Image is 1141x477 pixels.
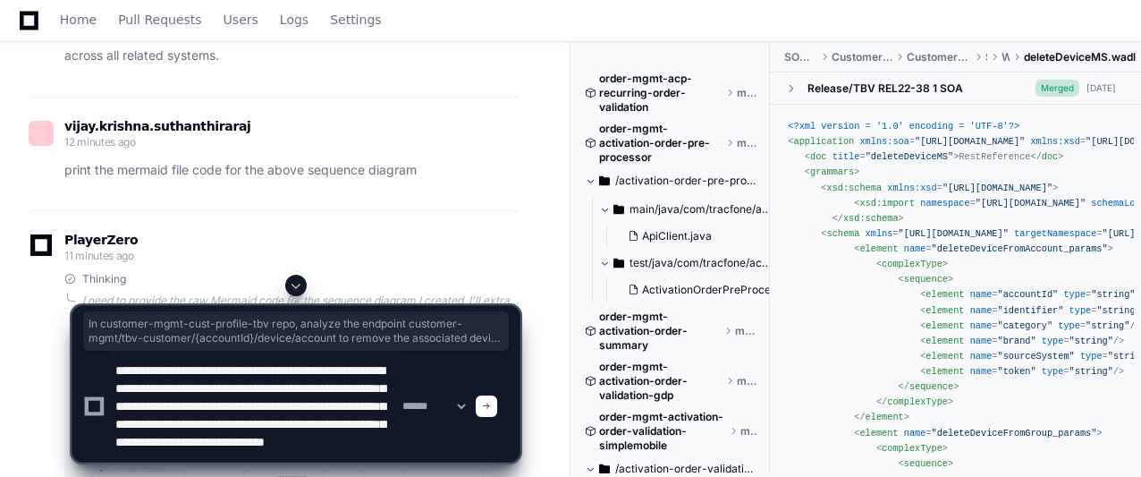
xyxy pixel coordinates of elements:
[599,249,771,277] button: test/java/com/tracfone/activation/order/pre/processor/service
[599,122,723,165] span: order-mgmt-activation-order-pre-processor
[976,198,1086,209] span: "[URL][DOMAIN_NAME]"
[784,50,816,64] span: SOA_Development
[942,183,1052,193] span: "[URL][DOMAIN_NAME]"
[64,234,138,245] span: PlayerZero
[585,166,756,195] button: /activation-order-pre-processor/src
[887,183,936,193] span: xmlns:xsd
[932,243,1108,254] span: "deleteDeviceFromAccount_params"
[89,317,503,345] span: In customer-mgmt-cust-profile-tbv repo, analyze the endpoint customer-mgmt/tbv-customer/{accountI...
[985,50,987,64] span: SOA
[805,166,860,177] span: < >
[876,259,948,269] span: < >
[82,272,126,286] span: Thinking
[810,151,826,162] span: doc
[794,136,855,147] span: application
[920,198,969,209] span: namespace
[330,14,381,25] span: Settings
[1024,50,1136,64] span: deleteDeviceMS.wadl
[859,243,898,254] span: element
[599,72,723,115] span: order-mgmt-acp-recurring-order-validation
[843,213,899,224] span: xsd:schema
[599,170,610,192] svg: Directory
[60,14,97,25] span: Home
[613,199,624,220] svg: Directory
[599,195,771,224] button: main/java/com/tracfone/activation/order/pre/processor/service
[866,151,954,162] span: "deleteDeviceMS"
[621,224,760,249] button: ApiClient.java
[854,243,1113,254] span: < = >
[807,81,963,96] div: Release/TBV REL22-38 1 SOA
[118,14,201,25] span: Pull Requests
[1030,136,1079,147] span: xmlns:xsd
[64,249,134,262] span: 11 minutes ago
[805,151,959,162] span: < = >
[915,136,1025,147] span: "[URL][DOMAIN_NAME]"
[1086,81,1116,95] div: [DATE]
[64,160,520,181] p: print the mermaid file code for the above sequence diagram
[1002,50,1010,64] span: WADLs
[833,151,860,162] span: title
[630,202,771,217] span: main/java/com/tracfone/activation/order/pre/processor/service
[1042,151,1058,162] span: doc
[224,14,258,25] span: Users
[64,119,250,133] span: vijay.krishna.suthanthiraraj
[64,135,136,149] span: 12 minutes ago
[859,198,915,209] span: xsd:import
[866,228,893,239] span: xmlns
[826,183,882,193] span: xsd:schema
[1035,80,1079,97] span: Merged
[630,256,771,270] span: test/java/com/tracfone/activation/order/pre/processor/service
[1014,228,1096,239] span: targetNamespace
[788,121,1019,132] span: <?xml version = '1.0' encoding = 'UTF-8'?>
[810,166,854,177] span: grammars
[859,136,909,147] span: xmlns:soa
[642,229,712,243] span: ApiClient.java
[613,252,624,274] svg: Directory
[832,50,892,64] span: CustomerManagementServices
[280,14,308,25] span: Logs
[833,213,904,224] span: </ >
[1030,151,1063,162] span: </ >
[826,228,859,239] span: schema
[882,259,942,269] span: complexType
[821,183,1058,193] span: < = >
[899,228,1009,239] span: "[URL][DOMAIN_NAME]"
[615,174,756,188] span: /activation-order-pre-processor/src
[904,243,926,254] span: name
[737,86,756,100] span: master
[737,136,756,150] span: master
[907,50,972,64] span: CustomerMangementServicesOS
